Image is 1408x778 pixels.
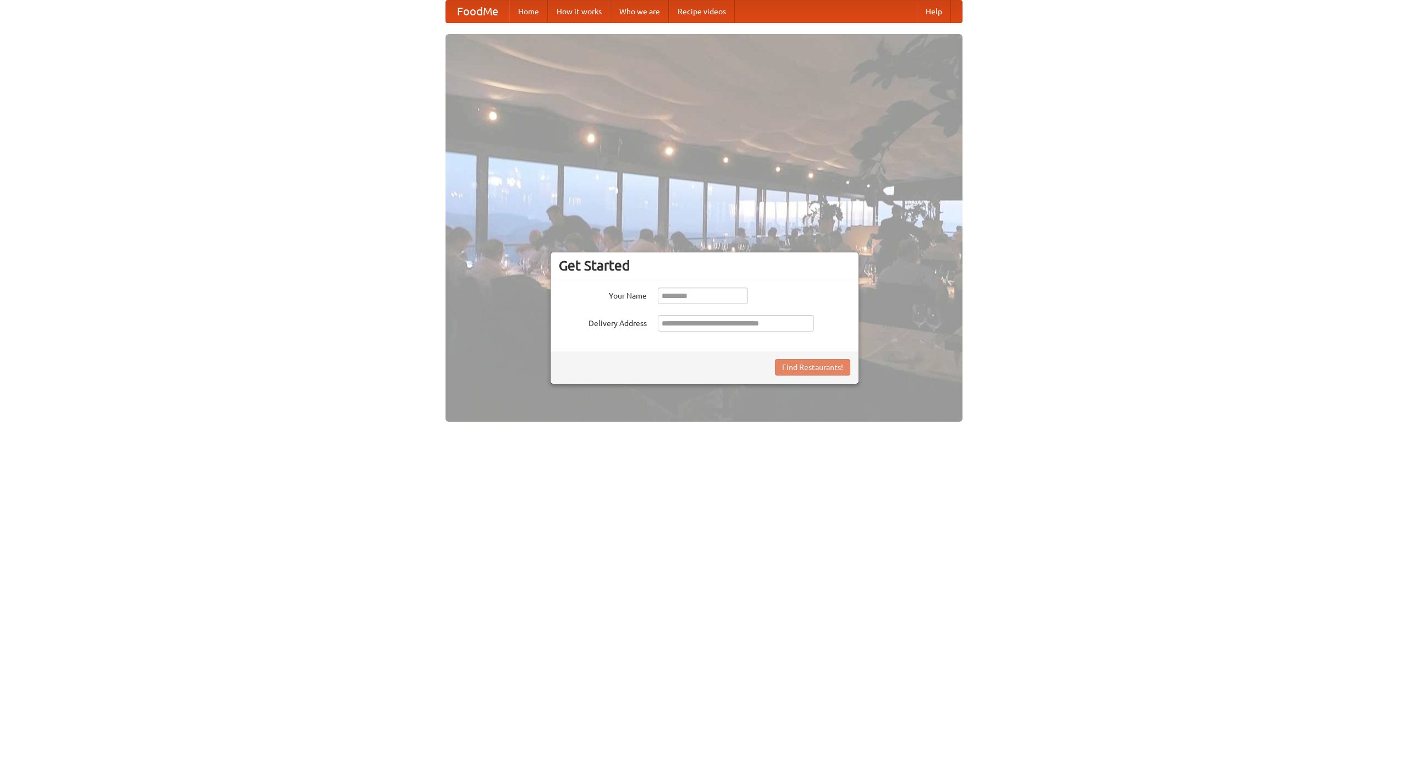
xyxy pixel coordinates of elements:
a: Help [917,1,951,23]
a: Who we are [610,1,669,23]
a: Home [509,1,548,23]
label: Your Name [559,288,647,301]
a: Recipe videos [669,1,735,23]
a: FoodMe [446,1,509,23]
h3: Get Started [559,257,850,274]
a: How it works [548,1,610,23]
button: Find Restaurants! [775,359,850,376]
label: Delivery Address [559,315,647,329]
